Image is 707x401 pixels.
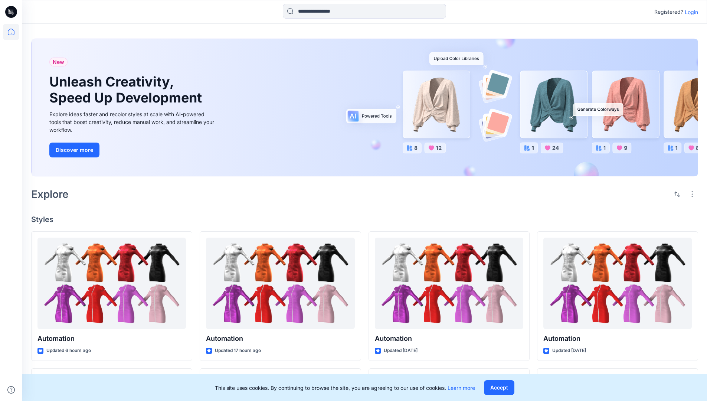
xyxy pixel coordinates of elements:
[384,347,418,355] p: Updated [DATE]
[49,74,205,106] h1: Unleash Creativity, Speed Up Development
[49,110,216,134] div: Explore ideas faster and recolor styles at scale with AI-powered tools that boost creativity, red...
[484,380,514,395] button: Accept
[375,333,523,344] p: Automation
[206,333,354,344] p: Automation
[53,58,64,66] span: New
[654,7,683,16] p: Registered?
[31,215,698,224] h4: Styles
[543,238,692,329] a: Automation
[552,347,586,355] p: Updated [DATE]
[46,347,91,355] p: Updated 6 hours ago
[49,143,99,157] button: Discover more
[685,8,698,16] p: Login
[215,347,261,355] p: Updated 17 hours ago
[448,385,475,391] a: Learn more
[37,333,186,344] p: Automation
[49,143,216,157] a: Discover more
[543,333,692,344] p: Automation
[215,384,475,392] p: This site uses cookies. By continuing to browse the site, you are agreeing to our use of cookies.
[37,238,186,329] a: Automation
[206,238,354,329] a: Automation
[31,188,69,200] h2: Explore
[375,238,523,329] a: Automation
